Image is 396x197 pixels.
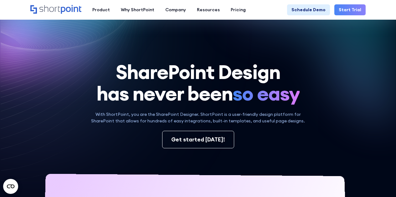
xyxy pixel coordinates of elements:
[334,4,366,15] a: Start Trial
[283,125,396,197] iframe: Chat Widget
[30,5,81,14] a: Home
[3,179,18,194] button: Open CMP widget
[92,7,110,13] div: Product
[233,83,300,104] span: so easy
[231,7,246,13] div: Pricing
[87,4,115,15] a: Product
[283,125,396,197] div: Widget de chat
[121,7,154,13] div: Why ShortPoint
[197,7,220,13] div: Resources
[225,4,251,15] a: Pricing
[165,7,186,13] div: Company
[287,4,330,15] a: Schedule Demo
[160,4,191,15] a: Company
[87,111,309,124] p: With ShortPoint, you are the SharePoint Designer. ShortPoint is a user-friendly design platform f...
[30,61,366,105] h1: SharePoint Design has never been
[171,135,225,144] div: Get started [DATE]!
[162,131,234,148] a: Get started [DATE]!
[191,4,225,15] a: Resources
[115,4,160,15] a: Why ShortPoint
